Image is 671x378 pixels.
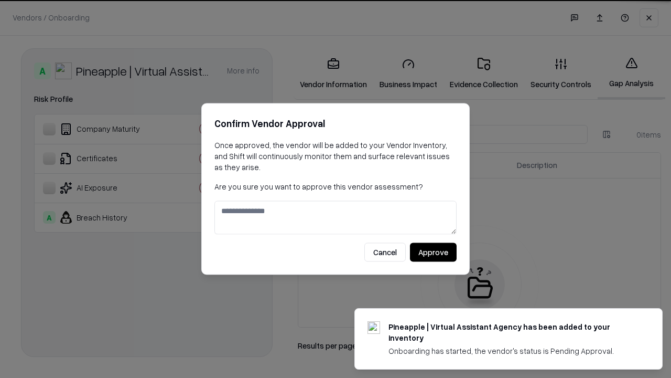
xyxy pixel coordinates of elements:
h2: Confirm Vendor Approval [214,116,457,131]
button: Cancel [364,243,406,262]
p: Are you sure you want to approve this vendor assessment? [214,181,457,192]
button: Approve [410,243,457,262]
p: Once approved, the vendor will be added to your Vendor Inventory, and Shift will continuously mon... [214,140,457,173]
div: Pineapple | Virtual Assistant Agency has been added to your inventory [388,321,637,343]
img: trypineapple.com [367,321,380,334]
div: Onboarding has started, the vendor's status is Pending Approval. [388,345,637,356]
